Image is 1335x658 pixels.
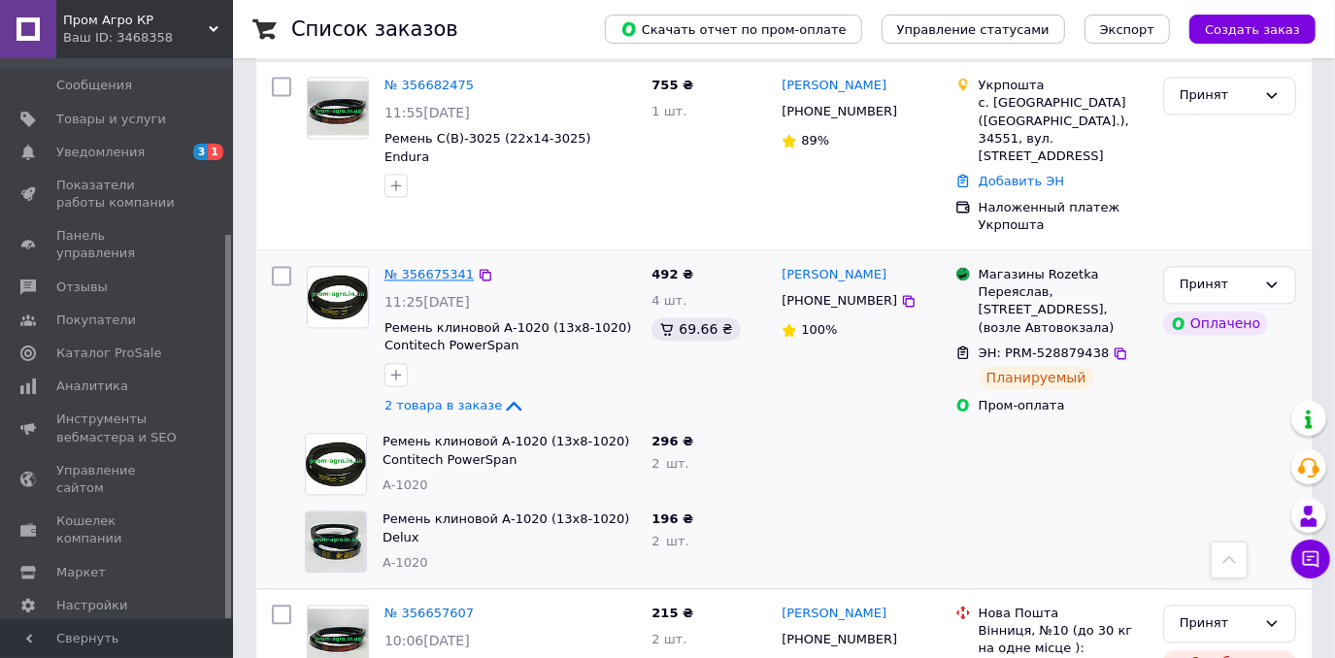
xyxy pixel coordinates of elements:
[63,29,233,47] div: Ваш ID: 3468358
[384,294,470,310] span: 11:25[DATE]
[778,99,901,124] div: [PHONE_NUMBER]
[384,398,502,412] span: 2 товара в заказе
[651,456,688,471] span: 2 шт.
[56,77,132,94] span: Сообщения
[782,605,886,623] a: [PERSON_NAME]
[56,279,108,296] span: Отзывы
[208,144,223,160] span: 1
[56,227,180,262] span: Панель управления
[651,534,688,548] span: 2 шт.
[651,104,686,118] span: 1 шт.
[384,131,620,181] a: Ремень С(В)-3025 (22х14-3025) Endura (671013.0,0202230,N12551,100676)
[384,397,525,411] a: 2 товара в заказе
[782,77,886,95] a: [PERSON_NAME]
[979,283,1148,337] div: Переяслав, [STREET_ADDRESS], (возле Автовокзала)
[383,477,428,492] span: А-1020
[384,78,474,92] a: № 356682475
[56,597,127,614] span: Настройки
[56,312,136,329] span: Покупатели
[56,144,145,161] span: Уведомления
[1189,15,1316,44] button: Создать заказ
[979,266,1148,283] div: Магазины Rozetka
[1085,15,1170,44] button: Экспорт
[1180,275,1256,295] div: Принят
[651,511,693,526] span: 196 ₴
[651,267,693,281] span: 492 ₴
[193,144,209,160] span: 3
[778,288,901,313] div: [PHONE_NUMBER]
[605,15,862,44] button: Скачать отчет по пром-оплате
[56,564,106,581] span: Маркет
[979,199,1148,234] div: Наложенный платеж Укрпошта
[979,605,1148,622] div: Нова Пошта
[979,397,1148,414] div: Пром-оплата
[307,266,369,328] a: Фото товару
[1100,22,1154,37] span: Экспорт
[1180,85,1256,106] div: Принят
[979,366,1094,389] div: Планируемый
[1180,613,1256,634] div: Принят
[383,434,629,467] a: Ремень клиновой А-1020 (13х8-1020) Contitech PowerSpan
[979,77,1148,94] div: Укрпошта
[56,462,180,497] span: Управление сайтом
[56,378,128,395] span: Аналитика
[778,627,901,652] div: [PHONE_NUMBER]
[882,15,1065,44] button: Управление статусами
[782,266,886,284] a: [PERSON_NAME]
[291,17,458,41] h1: Список заказов
[651,78,693,92] span: 755 ₴
[651,434,693,448] span: 296 ₴
[620,20,847,38] span: Скачать отчет по пром-оплате
[801,133,829,148] span: 89%
[979,345,1110,360] span: ЭН: PRM-528879438
[651,632,686,646] span: 2 шт.
[1291,540,1330,578] button: Чат с покупателем
[384,606,474,620] a: № 356657607
[56,111,166,128] span: Товары и услуги
[306,511,366,572] img: Фото товару
[383,511,629,544] a: Ремень клиновой А-1020 (13х8-1020) Delux
[306,434,366,494] img: Фото товару
[56,411,180,445] span: Инструменты вебмастера и SEO
[651,293,686,308] span: 4 шт.
[308,267,368,327] img: Фото товару
[384,320,631,353] a: Ремень клиновой А-1020 (13х8-1020) Contitech PowerSpan
[384,633,470,648] span: 10:06[DATE]
[651,606,693,620] span: 215 ₴
[1170,21,1316,36] a: Создать заказ
[384,105,470,120] span: 11:55[DATE]
[979,94,1148,165] div: с. [GEOGRAPHIC_DATA] ([GEOGRAPHIC_DATA].), 34551, вул. [STREET_ADDRESS]
[63,12,209,29] span: Пром Агро КР
[979,174,1064,188] a: Добавить ЭН
[651,317,740,341] div: 69.66 ₴
[383,555,428,570] span: А-1020
[56,177,180,212] span: Показатели работы компании
[56,512,180,547] span: Кошелек компании
[897,22,1050,37] span: Управление статусами
[307,77,369,139] a: Фото товару
[56,345,161,362] span: Каталог ProSale
[1205,22,1300,37] span: Создать заказ
[384,267,474,281] a: № 356675341
[1163,312,1268,335] div: Оплачено
[801,322,837,337] span: 100%
[308,81,368,135] img: Фото товару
